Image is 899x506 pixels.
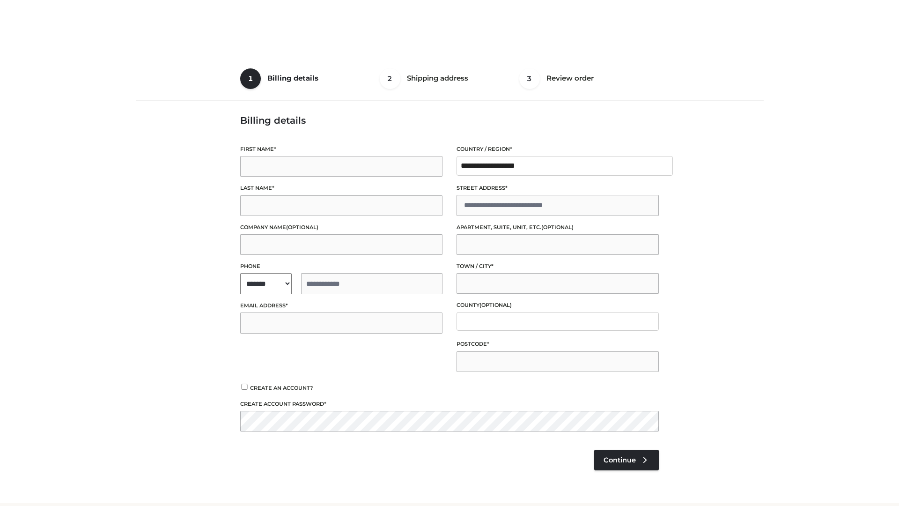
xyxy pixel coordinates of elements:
label: Last name [240,184,442,193]
label: Create account password [240,400,659,409]
label: Street address [457,184,659,193]
span: Shipping address [407,74,468,82]
label: First name [240,145,442,154]
a: Continue [594,450,659,470]
span: 1 [240,68,261,89]
span: 3 [519,68,540,89]
span: Create an account? [250,385,313,391]
span: 2 [380,68,400,89]
input: Create an account? [240,384,249,390]
span: Review order [546,74,594,82]
span: Continue [604,456,636,464]
span: (optional) [286,224,318,231]
label: County [457,301,659,310]
label: Country / Region [457,145,659,154]
label: Email address [240,301,442,310]
span: Billing details [267,74,318,82]
h3: Billing details [240,115,659,126]
label: Apartment, suite, unit, etc. [457,223,659,232]
span: (optional) [541,224,574,231]
label: Postcode [457,340,659,349]
span: (optional) [479,302,512,308]
label: Phone [240,262,442,271]
label: Town / City [457,262,659,271]
label: Company name [240,223,442,232]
